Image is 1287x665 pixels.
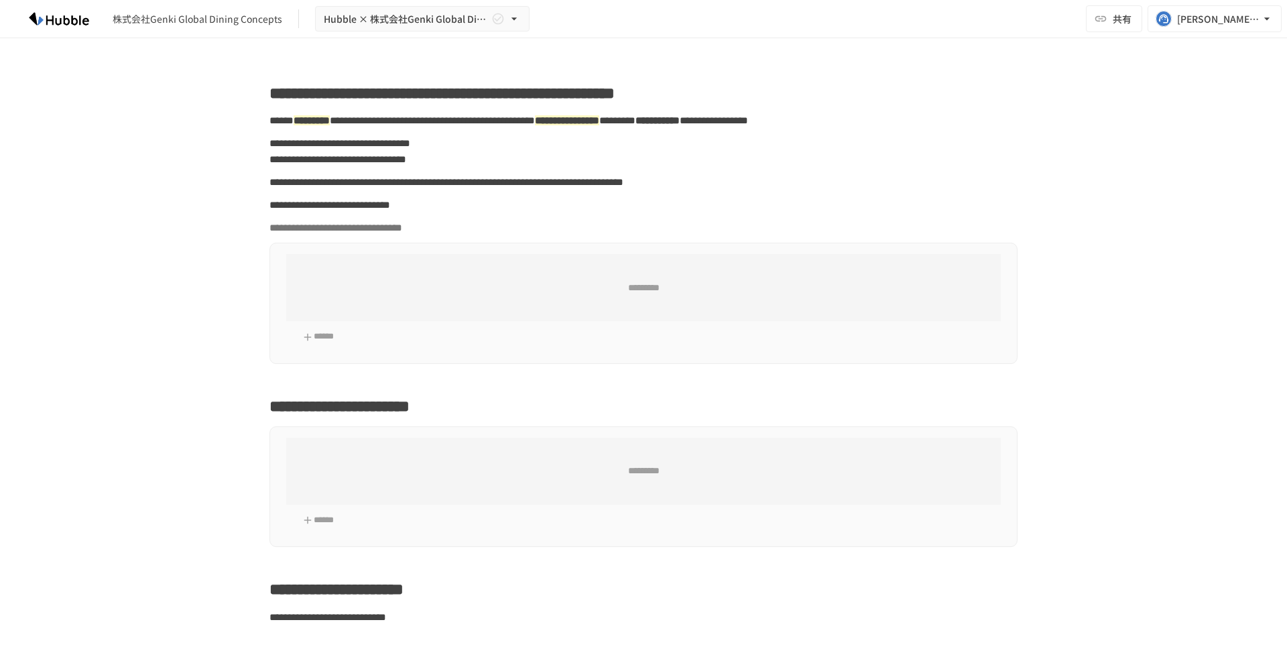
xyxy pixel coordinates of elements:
[1177,11,1260,27] div: [PERSON_NAME][EMAIL_ADDRESS][DOMAIN_NAME]
[324,11,489,27] span: Hubble × 株式会社Genki Global Dining Concepts様_オンボーディングプロジェクト
[113,12,282,26] div: 株式会社Genki Global Dining Concepts
[1148,5,1282,32] button: [PERSON_NAME][EMAIL_ADDRESS][DOMAIN_NAME]
[315,6,530,32] button: Hubble × 株式会社Genki Global Dining Concepts様_オンボーディングプロジェクト
[16,8,102,29] img: HzDRNkGCf7KYO4GfwKnzITak6oVsp5RHeZBEM1dQFiQ
[1086,5,1142,32] button: 共有
[1113,11,1131,26] span: 共有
